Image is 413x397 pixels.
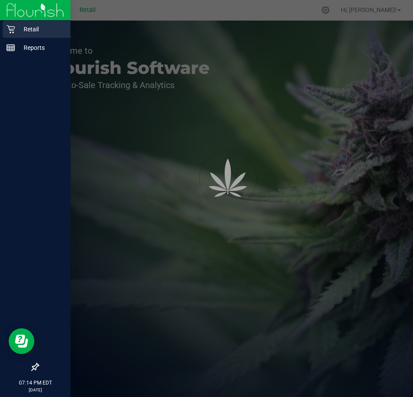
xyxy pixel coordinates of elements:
inline-svg: Reports [6,43,15,52]
p: [DATE] [4,387,67,393]
p: 07:14 PM EDT [4,379,67,387]
iframe: Resource center [9,328,34,354]
p: Retail [15,24,67,34]
inline-svg: Retail [6,25,15,34]
p: Reports [15,43,67,53]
